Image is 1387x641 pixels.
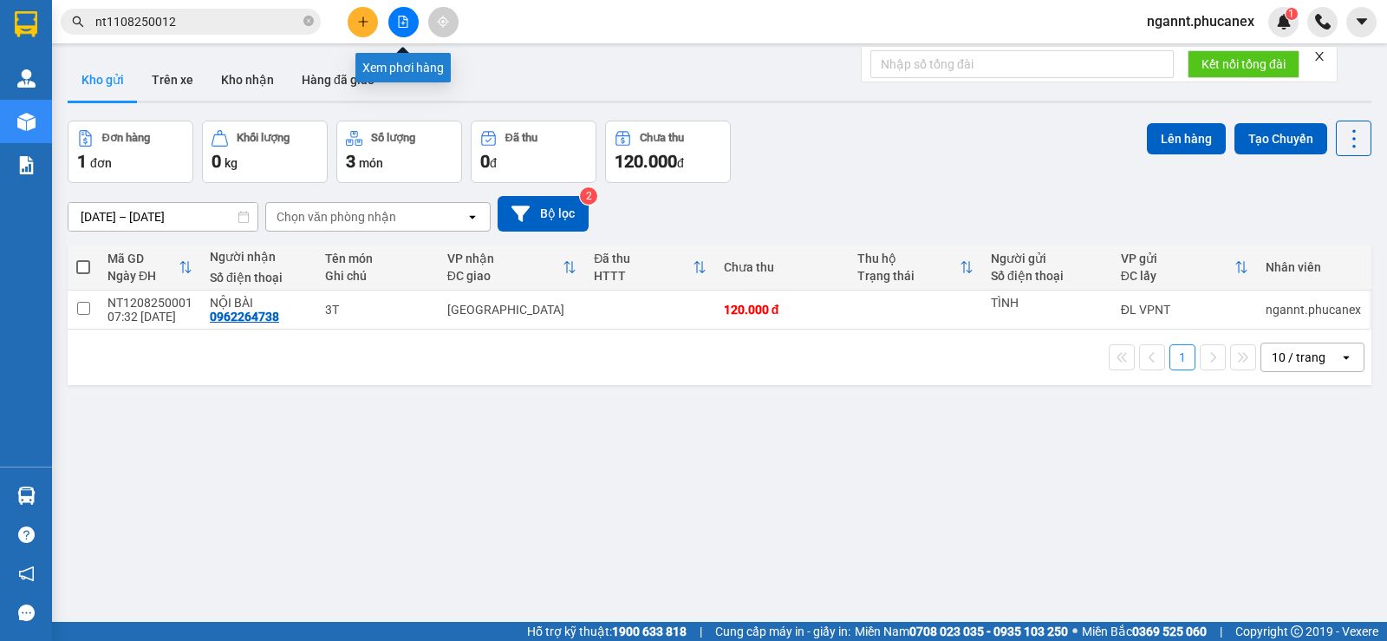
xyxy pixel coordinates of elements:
button: Kho gửi [68,59,138,101]
div: Ghi chú [325,269,430,283]
div: Đã thu [505,132,537,144]
button: Lên hàng [1147,123,1226,154]
span: Miền Bắc [1082,622,1207,641]
div: 0962264738 [210,310,279,324]
div: Ngày ĐH [107,269,179,283]
div: Số lượng [371,132,415,144]
span: caret-down [1354,14,1370,29]
strong: 0708 023 035 - 0935 103 250 [909,625,1068,638]
span: đơn [90,156,112,170]
span: | [1220,622,1222,641]
img: solution-icon [17,156,36,174]
th: Toggle SortBy [1112,245,1257,291]
div: Đơn hàng [102,132,150,144]
img: logo.jpg [22,22,108,108]
strong: 1900 633 818 [612,625,687,638]
button: Trên xe [138,59,207,101]
svg: open [466,210,479,224]
button: Chưa thu120.000đ [605,121,731,183]
div: Khối lượng [237,132,290,144]
span: 3 [346,151,355,172]
span: plus [357,16,369,28]
button: file-add [388,7,419,37]
button: Số lượng3món [336,121,462,183]
button: 1 [1169,344,1195,370]
button: plus [348,7,378,37]
div: 10 / trang [1272,349,1325,366]
span: Kết nối tổng đài [1201,55,1286,74]
img: icon-new-feature [1276,14,1292,29]
div: Chưa thu [724,260,840,274]
div: Trạng thái [857,269,960,283]
button: Đơn hàng1đơn [68,121,193,183]
span: close-circle [303,14,314,30]
div: NT1208250001 [107,296,192,310]
span: kg [225,156,238,170]
div: NỘI BÀI [210,296,308,310]
div: Tên món [325,252,430,265]
div: Nhân viên [1266,260,1361,274]
sup: 1 [1286,8,1298,20]
span: đ [677,156,684,170]
div: Chọn văn phòng nhận [277,208,396,226]
span: copyright [1291,625,1303,638]
th: Toggle SortBy [99,245,201,291]
b: [DOMAIN_NAME] [146,66,238,80]
img: phone-icon [1315,14,1331,29]
button: Đã thu0đ [471,121,596,183]
img: warehouse-icon [17,113,36,131]
span: 1 [77,151,87,172]
button: Bộ lọc [498,196,589,232]
span: ngannt.phucanex [1133,10,1268,32]
div: Xem phơi hàng [355,53,451,82]
div: ngannt.phucanex [1266,303,1361,317]
div: TÌNH [991,296,1104,310]
button: caret-down [1346,7,1377,37]
th: Toggle SortBy [585,245,715,291]
svg: open [1339,350,1353,364]
input: Tìm tên, số ĐT hoặc mã đơn [95,12,300,31]
th: Toggle SortBy [849,245,982,291]
span: 1 [1288,8,1294,20]
div: Chưa thu [640,132,684,144]
b: Gửi khách hàng [107,25,172,107]
img: warehouse-icon [17,487,36,505]
div: VP nhận [447,252,563,265]
span: | [700,622,702,641]
span: close-circle [303,16,314,26]
div: Đã thu [594,252,693,265]
div: Mã GD [107,252,179,265]
div: Người nhận [210,250,308,264]
div: 3T [325,303,430,317]
span: món [359,156,383,170]
button: aim [428,7,459,37]
button: Tạo Chuyến [1234,123,1327,154]
div: [GEOGRAPHIC_DATA] [447,303,576,317]
div: 07:32 [DATE] [107,310,192,324]
div: ĐC giao [447,269,563,283]
img: warehouse-icon [17,69,36,88]
strong: 0369 525 060 [1132,625,1207,638]
div: ĐL VPNT [1121,303,1248,317]
span: question-circle [18,527,35,543]
span: 0 [480,151,490,172]
span: Miền Nam [855,622,1068,641]
div: Người gửi [991,252,1104,265]
sup: 2 [580,187,597,205]
span: aim [437,16,449,28]
button: Khối lượng0kg [202,121,328,183]
span: message [18,605,35,621]
b: Phúc An Express [22,112,90,224]
span: 120.000 [615,151,677,172]
div: 120.000 đ [724,303,840,317]
div: Thu hộ [857,252,960,265]
th: Toggle SortBy [439,245,585,291]
button: Kết nối tổng đài [1188,50,1299,78]
span: đ [490,156,497,170]
span: close [1313,50,1325,62]
input: Nhập số tổng đài [870,50,1174,78]
span: 0 [212,151,221,172]
span: file-add [397,16,409,28]
button: Hàng đã giao [288,59,388,101]
div: VP gửi [1121,252,1234,265]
